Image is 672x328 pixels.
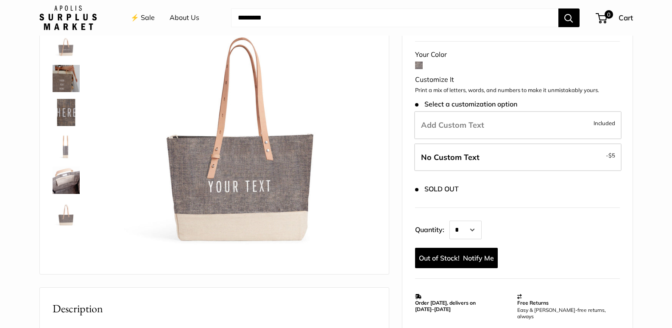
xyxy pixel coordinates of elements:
p: Easy & [PERSON_NAME]-free returns, always [517,307,616,320]
strong: Order [DATE], delivers on [DATE]–[DATE] [415,300,476,312]
a: description_A close up of our first Chambray Jute Bag [51,97,81,128]
img: description_Classic Chambray on the Original Market Bag for the first time. [53,65,80,92]
img: Shoulder Market Bag in Chambray [53,201,80,228]
strong: Free Returns [517,300,549,306]
img: description_Side view of the Shoulder Market Bag [53,133,80,160]
button: Search [558,8,580,27]
label: Add Custom Text [414,111,622,139]
label: Quantity: [415,218,449,239]
a: Shoulder Market Bag in Chambray [51,199,81,230]
a: description_Side view of the Shoulder Market Bag [51,131,81,162]
input: Search... [231,8,558,27]
a: About Us [170,11,199,24]
img: Apolis: Surplus Market [39,6,97,30]
h2: Description [53,300,376,317]
span: Included [594,118,615,128]
a: ⚡️ Sale [131,11,155,24]
span: 0 [604,10,613,19]
span: No Custom Text [421,152,480,162]
span: Cart [619,13,633,22]
div: Your Color [415,48,620,61]
a: 0 Cart [597,11,633,25]
span: - [606,150,615,160]
p: Print a mix of letters, words, and numbers to make it unmistakably yours. [415,86,620,95]
span: SOLD OUT [415,185,459,193]
img: Shoulder Market Bag in Chambray [53,167,80,194]
span: Add Custom Text [421,120,484,130]
a: description_Classic Chambray on the Original Market Bag for the first time. [51,63,81,94]
img: description_Adjustable soft leather handle [53,31,80,58]
span: Select a customization option [415,100,517,108]
a: Notify Me [415,248,498,268]
span: $5 [608,152,615,159]
div: Customize It [415,73,620,86]
a: description_Adjustable soft leather handle [51,29,81,60]
a: Shoulder Market Bag in Chambray [51,165,81,196]
label: Leave Blank [414,143,622,171]
img: description_A close up of our first Chambray Jute Bag [53,99,80,126]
